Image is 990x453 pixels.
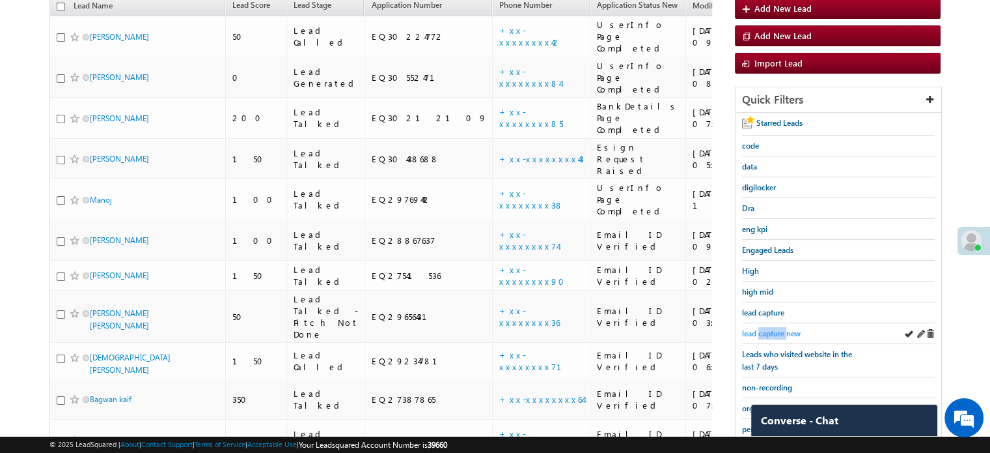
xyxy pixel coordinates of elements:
[22,68,55,85] img: d_60004797649_company_0_60004797649
[693,388,774,411] div: [DATE] 07:36 PM
[597,19,680,54] div: UserInfo Page Completed
[742,308,784,317] span: lead capture
[232,72,281,83] div: 0
[499,428,581,451] a: +xx-xxxxxxxx21
[371,434,486,446] div: EQ28658113
[597,305,680,329] div: Email ID Verified
[294,428,359,452] div: Lead Talked
[90,308,149,330] a: [PERSON_NAME] [PERSON_NAME]
[90,394,131,404] a: Bagwan kaif
[371,72,486,83] div: EQ30552471
[597,100,680,136] div: BankDetails Page Completed
[761,415,838,426] span: Converse - Chat
[177,355,236,372] em: Start Chat
[742,424,792,434] span: pending Leads
[371,235,486,246] div: EQ28867637
[499,106,563,129] a: +xx-xxxxxxxx85
[294,388,359,411] div: Lead Talked
[693,349,774,373] div: [DATE] 06:22 AM
[371,311,486,323] div: EQ29656431
[693,147,774,171] div: [DATE] 05:18 PM
[371,194,486,205] div: EQ29769442
[90,72,149,82] a: [PERSON_NAME]
[693,66,774,89] div: [DATE] 08:00 PM
[247,440,297,448] a: Acceptable Use
[232,434,281,446] div: 300
[195,440,245,448] a: Terms of Service
[90,353,171,375] a: [DEMOGRAPHIC_DATA][PERSON_NAME]
[499,188,564,211] a: +xx-xxxxxxxx38
[90,32,149,42] a: [PERSON_NAME]
[499,394,583,405] a: +xx-xxxxxxxx64
[371,394,486,405] div: EQ27387865
[754,57,803,68] span: Import Lead
[17,121,238,343] textarea: Type your message and hit 'Enter'
[232,153,281,165] div: 150
[294,188,359,211] div: Lead Talked
[742,287,773,297] span: high mid
[756,118,803,128] span: Starred Leads
[742,224,767,234] span: eng kpi
[742,329,801,338] span: lead capture new
[742,183,776,192] span: digilocker
[499,264,572,287] a: +xx-xxxxxxxx90
[57,3,65,11] input: Check all records
[371,112,486,124] div: EQ30212109
[742,203,754,213] span: Dra
[597,264,680,287] div: Email ID Verified
[90,113,149,123] a: [PERSON_NAME]
[213,7,245,38] div: Minimize live chat window
[294,66,359,89] div: Lead Generated
[294,229,359,252] div: Lead Talked
[499,66,560,89] a: +xx-xxxxxxxx84
[597,182,680,217] div: UserInfo Page Completed
[90,154,149,164] a: [PERSON_NAME]
[742,403,768,413] span: organic
[693,305,774,329] div: [DATE] 03:13 PM
[49,439,447,451] span: © 2025 LeadSquared | | | | |
[597,229,680,252] div: Email ID Verified
[232,394,281,405] div: 350
[742,245,793,255] span: Engaged Leads
[90,435,149,445] a: [PERSON_NAME]
[742,349,852,372] span: Leads who visited website in the last 7 days
[499,25,562,48] a: +xx-xxxxxxxx42
[499,349,577,372] a: +xx-xxxxxxxx71
[597,141,680,177] div: Esign Request Raised
[299,440,447,450] span: Your Leadsquared Account Number is
[693,264,774,287] div: [DATE] 02:58 PM
[232,112,281,124] div: 200
[232,194,281,205] div: 100
[371,153,486,165] div: EQ30438688
[693,25,774,48] div: [DATE] 09:24 PM
[742,162,757,171] span: data
[294,264,359,287] div: Lead Talked
[742,141,759,151] span: code
[232,235,281,246] div: 100
[141,440,193,448] a: Contact Support
[499,153,584,164] a: +xx-xxxxxxxx43
[294,293,359,340] div: Lead Talked - Pitch Not Done
[597,60,680,95] div: UserInfo Page Completed
[754,3,812,14] span: Add New Lead
[294,349,359,373] div: Lead Called
[294,106,359,130] div: Lead Talked
[597,428,680,452] div: Email ID Verified
[371,31,486,42] div: EQ30224772
[90,195,112,205] a: Manoj
[736,87,941,113] div: Quick Filters
[120,440,139,448] a: About
[371,270,486,282] div: EQ27541536
[232,355,281,367] div: 150
[232,311,281,323] div: 50
[90,235,149,245] a: [PERSON_NAME]
[294,25,359,48] div: Lead Called
[742,383,792,392] span: non-recording
[693,428,774,452] div: [DATE] 08:25 AM
[499,305,560,328] a: +xx-xxxxxxxx36
[597,349,680,373] div: Email ID Verified
[499,229,558,252] a: +xx-xxxxxxxx74
[742,266,759,276] span: High
[90,270,149,280] a: [PERSON_NAME]
[693,106,774,130] div: [DATE] 07:02 PM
